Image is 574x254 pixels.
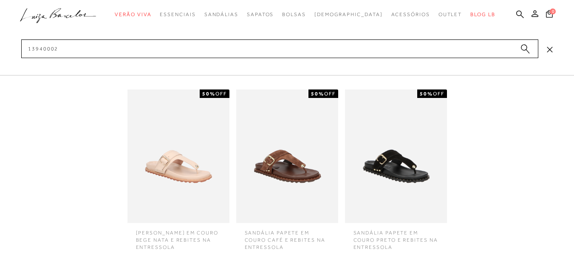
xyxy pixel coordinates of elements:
span: OFF [215,91,227,97]
span: [PERSON_NAME] EM COURO BEGE NATA E REBITES NA ENTRESSOLA [130,223,227,251]
span: Essenciais [160,11,195,17]
span: OFF [324,91,336,97]
span: 0 [550,8,556,14]
span: SANDÁLIA PAPETE EM COURO PRETO E REBITES NA ENTRESSOLA [347,223,445,251]
a: categoryNavScreenReaderText [438,7,462,22]
strong: 50% [202,91,215,97]
a: BLOG LB [470,7,495,22]
span: Sapatos [247,11,274,17]
span: Bolsas [282,11,306,17]
span: Verão Viva [115,11,151,17]
span: Outlet [438,11,462,17]
a: noSubCategoriesText [314,7,383,22]
span: Sandálias [204,11,238,17]
strong: 50% [311,91,324,97]
strong: 50% [420,91,433,97]
a: categoryNavScreenReaderText [204,7,238,22]
span: [DEMOGRAPHIC_DATA] [314,11,383,17]
span: OFF [433,91,444,97]
span: SANDÁLIA PAPETE EM COURO CAFÉ E REBITES NA ENTRESSOLA [238,223,336,251]
img: SANDÁLIA PAPETE EM COURO PRETO E REBITES NA ENTRESSOLA [345,89,447,223]
a: categoryNavScreenReaderText [391,7,430,22]
span: BLOG LB [470,11,495,17]
a: categoryNavScreenReaderText [115,7,151,22]
a: categoryNavScreenReaderText [160,7,195,22]
a: categoryNavScreenReaderText [247,7,274,22]
button: 0 [543,9,555,21]
img: SANDÁLIA PAPETE EM COURO CAFÉ E REBITES NA ENTRESSOLA [236,89,338,223]
span: Acessórios [391,11,430,17]
input: Buscar. [21,39,538,58]
a: categoryNavScreenReaderText [282,7,306,22]
img: SANDÁLIA PAPETE EM COURO BEGE NATA E REBITES NA ENTRESSOLA [127,89,229,223]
